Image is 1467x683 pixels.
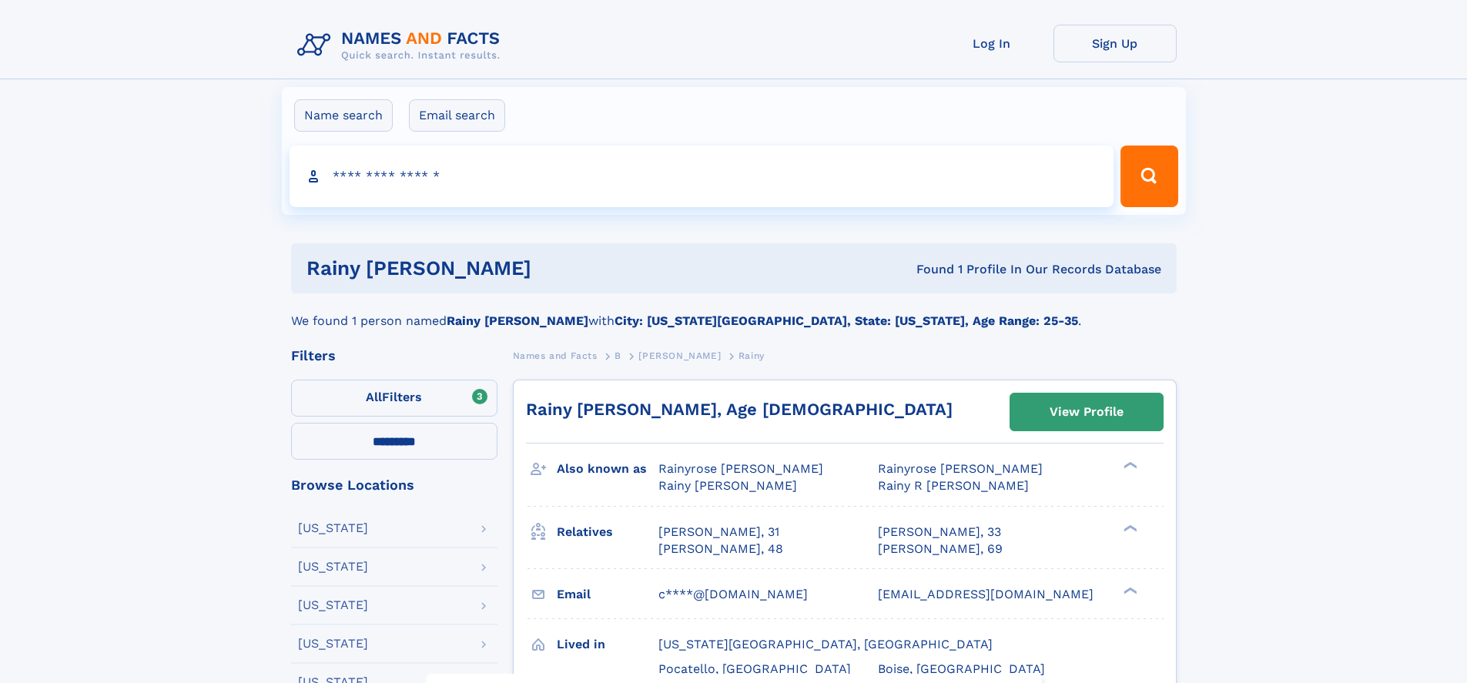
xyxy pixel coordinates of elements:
[298,599,368,611] div: [US_STATE]
[658,637,993,651] span: [US_STATE][GEOGRAPHIC_DATA], [GEOGRAPHIC_DATA]
[298,522,368,534] div: [US_STATE]
[1053,25,1177,62] a: Sign Up
[930,25,1053,62] a: Log In
[1120,585,1138,595] div: ❯
[306,259,724,278] h1: Rainy [PERSON_NAME]
[878,587,1094,601] span: [EMAIL_ADDRESS][DOMAIN_NAME]
[409,99,505,132] label: Email search
[1120,460,1138,470] div: ❯
[1120,523,1138,533] div: ❯
[294,99,393,132] label: Name search
[638,350,721,361] span: [PERSON_NAME]
[557,581,658,608] h3: Email
[447,313,588,328] b: Rainy [PERSON_NAME]
[878,478,1029,493] span: Rainy R [PERSON_NAME]
[290,146,1114,207] input: search input
[291,349,497,363] div: Filters
[724,261,1161,278] div: Found 1 Profile In Our Records Database
[739,350,765,361] span: Rainy
[291,25,513,66] img: Logo Names and Facts
[557,519,658,545] h3: Relatives
[615,313,1078,328] b: City: [US_STATE][GEOGRAPHIC_DATA], State: [US_STATE], Age Range: 25-35
[878,661,1045,676] span: Boise, [GEOGRAPHIC_DATA]
[658,541,783,557] a: [PERSON_NAME], 48
[615,346,621,365] a: B
[291,380,497,417] label: Filters
[878,541,1003,557] a: [PERSON_NAME], 69
[557,631,658,658] h3: Lived in
[638,346,721,365] a: [PERSON_NAME]
[658,461,823,476] span: Rainyrose [PERSON_NAME]
[513,346,598,365] a: Names and Facts
[615,350,621,361] span: B
[658,661,851,676] span: Pocatello, [GEOGRAPHIC_DATA]
[526,400,953,419] a: Rainy [PERSON_NAME], Age [DEMOGRAPHIC_DATA]
[658,478,797,493] span: Rainy [PERSON_NAME]
[878,461,1043,476] span: Rainyrose [PERSON_NAME]
[1120,146,1177,207] button: Search Button
[291,478,497,492] div: Browse Locations
[366,390,382,404] span: All
[557,456,658,482] h3: Also known as
[291,293,1177,330] div: We found 1 person named with .
[1010,393,1163,430] a: View Profile
[878,524,1001,541] a: [PERSON_NAME], 33
[298,638,368,650] div: [US_STATE]
[1050,394,1124,430] div: View Profile
[298,561,368,573] div: [US_STATE]
[658,524,779,541] a: [PERSON_NAME], 31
